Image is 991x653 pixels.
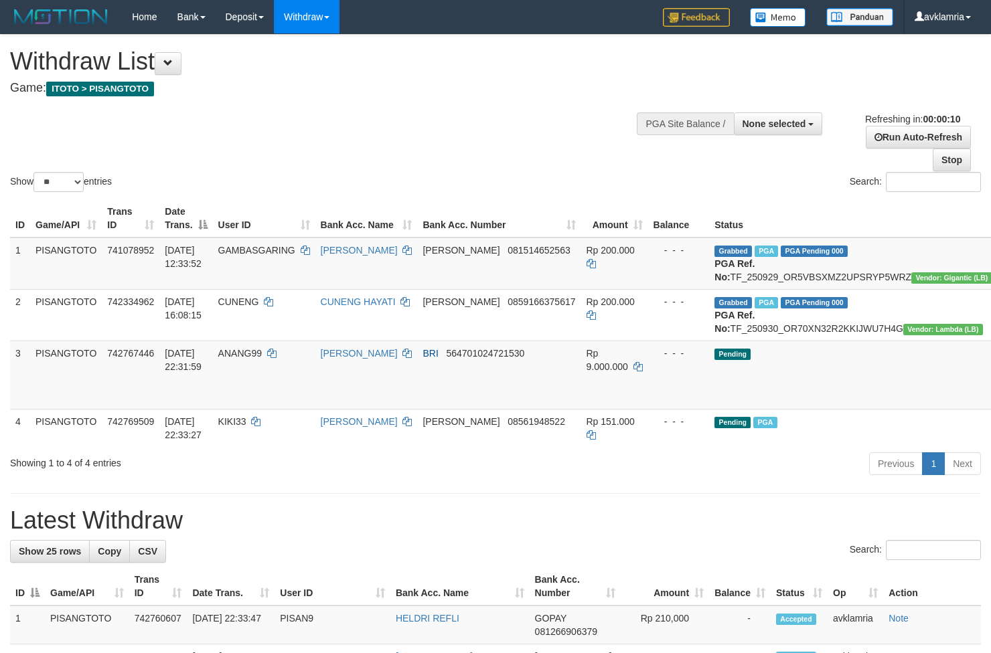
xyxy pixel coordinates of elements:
th: Balance [648,199,710,238]
span: Show 25 rows [19,546,81,557]
a: CSV [129,540,166,563]
th: Bank Acc. Name: activate to sort column ascending [390,567,530,605]
span: BRI [423,348,438,359]
td: 1 [10,605,45,644]
span: Accepted [776,614,816,625]
a: Note [889,613,909,624]
th: Bank Acc. Number: activate to sort column ascending [417,199,581,238]
span: GOPAY [535,613,566,624]
td: PISANGTOTO [30,289,102,341]
span: ITOTO > PISANGTOTO [46,82,154,96]
a: [PERSON_NAME] [321,245,398,256]
span: 742767446 [107,348,154,359]
td: [DATE] 22:33:47 [187,605,275,644]
th: Date Trans.: activate to sort column ascending [187,567,275,605]
span: Copy 081514652563 to clipboard [508,245,570,256]
a: [PERSON_NAME] [321,416,398,427]
span: Marked by avkdimas [755,246,778,257]
th: Balance: activate to sort column ascending [709,567,771,605]
img: panduan.png [826,8,893,26]
th: ID [10,199,30,238]
b: PGA Ref. No: [714,310,755,334]
span: Copy [98,546,121,557]
button: None selected [734,112,823,135]
a: Run Auto-Refresh [866,126,971,149]
input: Search: [886,540,981,560]
span: Marked by avkdimas [755,297,778,308]
td: 1 [10,238,30,290]
span: [DATE] 16:08:15 [165,296,202,320]
span: Copy 08561948522 to clipboard [508,416,565,427]
a: Show 25 rows [10,540,90,563]
th: Amount: activate to sort column ascending [581,199,648,238]
label: Search: [850,540,981,560]
span: Rp 200.000 [587,245,635,256]
span: Marked by avklamria [753,417,777,428]
label: Search: [850,172,981,192]
a: Stop [933,149,971,171]
span: 741078952 [107,245,154,256]
th: Amount: activate to sort column ascending [621,567,709,605]
td: avklamria [828,605,883,644]
span: [DATE] 22:31:59 [165,348,202,372]
a: Next [944,452,981,475]
th: Status: activate to sort column ascending [771,567,828,605]
th: User ID: activate to sort column ascending [213,199,315,238]
h1: Withdraw List [10,48,647,75]
input: Search: [886,172,981,192]
span: [DATE] 12:33:52 [165,245,202,269]
strong: 00:00:10 [923,114,960,124]
span: Grabbed [714,297,752,308]
td: PISANGTOTO [30,409,102,447]
span: Rp 9.000.000 [587,348,628,372]
span: [PERSON_NAME] [423,416,500,427]
img: MOTION_logo.png [10,7,112,27]
th: Op: activate to sort column ascending [828,567,883,605]
img: Button%20Memo.svg [750,8,806,27]
div: Showing 1 to 4 of 4 entries [10,451,403,470]
a: 1 [922,452,945,475]
span: Refreshing in: [865,114,960,124]
td: PISAN9 [275,605,390,644]
div: - - - [654,347,704,360]
th: Game/API: activate to sort column ascending [45,567,129,605]
span: GAMBASGARING [218,245,295,256]
span: 742769509 [107,416,154,427]
th: Bank Acc. Name: activate to sort column ascending [315,199,418,238]
th: Trans ID: activate to sort column ascending [129,567,187,605]
td: 3 [10,341,30,409]
span: Rp 200.000 [587,296,635,307]
td: Rp 210,000 [621,605,709,644]
span: KIKI33 [218,416,246,427]
a: HELDRI REFLI [396,613,459,624]
h1: Latest Withdraw [10,507,981,534]
div: - - - [654,415,704,428]
span: None selected [743,118,806,129]
select: Showentries [33,172,84,192]
b: PGA Ref. No: [714,258,755,282]
a: [PERSON_NAME] [321,348,398,359]
div: - - - [654,295,704,308]
span: [PERSON_NAME] [423,296,500,307]
h4: Game: [10,82,647,95]
td: - [709,605,771,644]
span: PGA Pending [781,297,848,308]
th: Action [883,567,981,605]
td: 742760607 [129,605,187,644]
label: Show entries [10,172,112,192]
th: Date Trans.: activate to sort column descending [159,199,212,238]
td: PISANGTOTO [45,605,129,644]
span: Grabbed [714,246,752,257]
td: 4 [10,409,30,447]
td: PISANGTOTO [30,238,102,290]
span: Pending [714,417,751,428]
a: CUNENG HAYATI [321,296,396,307]
th: Game/API: activate to sort column ascending [30,199,102,238]
span: CUNENG [218,296,259,307]
th: Trans ID: activate to sort column ascending [102,199,159,238]
div: PGA Site Balance / [637,112,733,135]
span: PGA Pending [781,246,848,257]
span: 742334962 [107,296,154,307]
td: 2 [10,289,30,341]
th: User ID: activate to sort column ascending [275,567,390,605]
